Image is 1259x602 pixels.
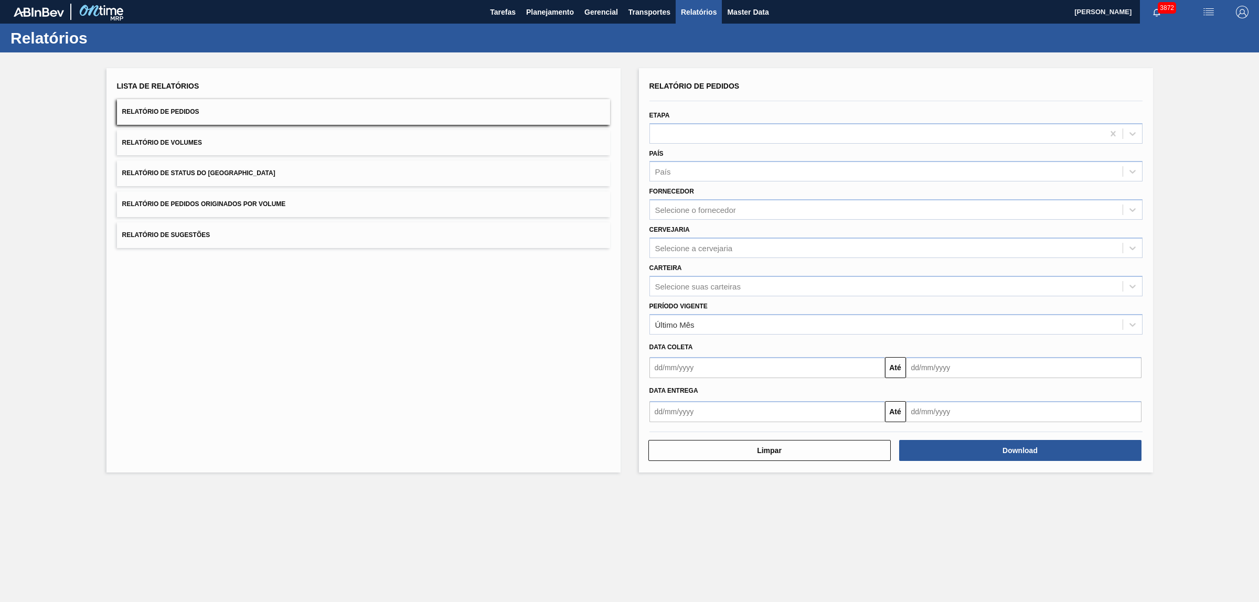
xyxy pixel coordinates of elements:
[649,150,664,157] label: País
[655,320,695,329] div: Último Mês
[649,82,740,90] span: Relatório de Pedidos
[649,188,694,195] label: Fornecedor
[122,108,199,115] span: Relatório de Pedidos
[122,169,275,177] span: Relatório de Status do [GEOGRAPHIC_DATA]
[649,401,885,422] input: dd/mm/yyyy
[10,32,197,44] h1: Relatórios
[885,401,906,422] button: Até
[117,222,610,248] button: Relatório de Sugestões
[1158,2,1176,14] span: 3872
[648,440,891,461] button: Limpar
[655,167,671,176] div: País
[628,6,670,18] span: Transportes
[117,82,199,90] span: Lista de Relatórios
[649,387,698,394] span: Data Entrega
[117,191,610,217] button: Relatório de Pedidos Originados por Volume
[122,231,210,239] span: Relatório de Sugestões
[14,7,64,17] img: TNhmsLtSVTkK8tSr43FrP2fwEKptu5GPRR3wAAAABJRU5ErkJggg==
[117,99,610,125] button: Relatório de Pedidos
[649,264,682,272] label: Carteira
[1140,5,1173,19] button: Notificações
[649,303,708,310] label: Período Vigente
[906,401,1141,422] input: dd/mm/yyyy
[526,6,574,18] span: Planejamento
[122,139,202,146] span: Relatório de Volumes
[490,6,516,18] span: Tarefas
[649,357,885,378] input: dd/mm/yyyy
[584,6,618,18] span: Gerencial
[1202,6,1215,18] img: userActions
[655,206,736,214] div: Selecione o fornecedor
[122,200,286,208] span: Relatório de Pedidos Originados por Volume
[117,130,610,156] button: Relatório de Volumes
[906,357,1141,378] input: dd/mm/yyyy
[649,226,690,233] label: Cervejaria
[727,6,769,18] span: Master Data
[117,160,610,186] button: Relatório de Status do [GEOGRAPHIC_DATA]
[655,243,733,252] div: Selecione a cervejaria
[899,440,1141,461] button: Download
[649,343,693,351] span: Data coleta
[885,357,906,378] button: Até
[681,6,717,18] span: Relatórios
[1236,6,1249,18] img: Logout
[649,112,670,119] label: Etapa
[655,282,741,291] div: Selecione suas carteiras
